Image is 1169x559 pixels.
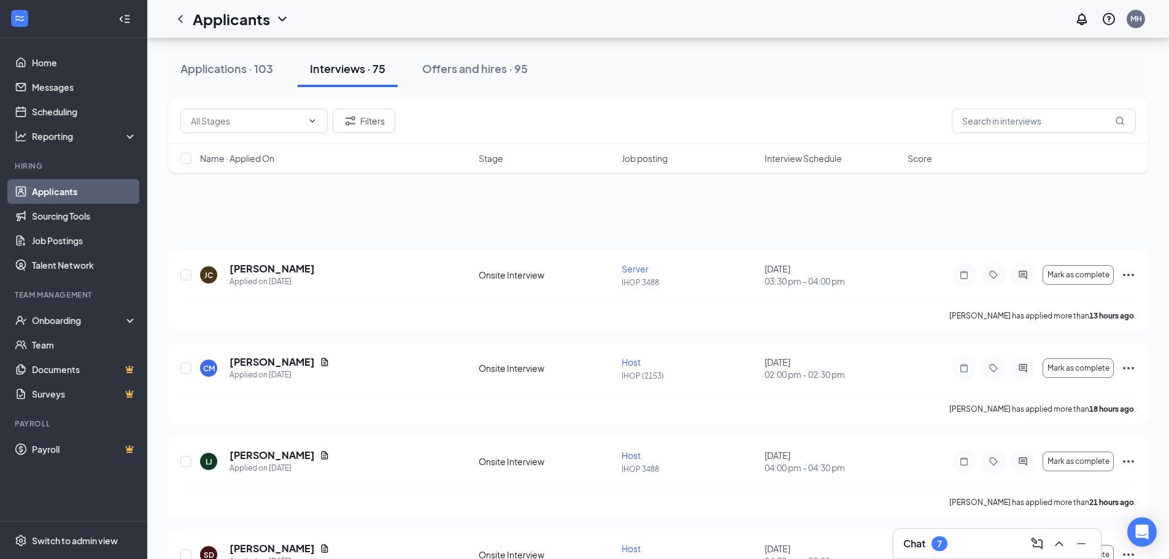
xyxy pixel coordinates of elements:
a: Talent Network [32,253,137,277]
h1: Applicants [193,9,270,29]
button: Minimize [1071,534,1091,553]
a: Scheduling [32,99,137,124]
svg: Filter [343,114,358,128]
span: 02:00 pm - 02:30 pm [765,368,900,380]
svg: ChevronLeft [173,12,188,26]
svg: Ellipses [1121,454,1136,469]
span: Mark as complete [1047,271,1109,279]
svg: Notifications [1074,12,1089,26]
svg: Ellipses [1121,361,1136,376]
div: Offers and hires · 95 [422,61,528,76]
svg: Document [320,357,330,367]
p: [PERSON_NAME] has applied more than . [949,497,1136,507]
svg: Tag [986,270,1001,280]
span: Server [622,263,649,274]
h5: [PERSON_NAME] [230,262,315,276]
svg: MagnifyingGlass [1115,116,1125,126]
svg: Tag [986,363,1001,373]
svg: ChevronUp [1052,536,1067,551]
svg: Collapse [118,13,131,25]
a: Home [32,50,137,75]
svg: QuestionInfo [1101,12,1116,26]
div: Onsite Interview [479,362,614,374]
div: Onsite Interview [479,455,614,468]
span: Mark as complete [1047,457,1109,466]
button: ComposeMessage [1027,534,1047,553]
div: [DATE] [765,449,900,474]
input: Search in interviews [952,109,1136,133]
p: [PERSON_NAME] has applied more than . [949,310,1136,321]
svg: Document [320,450,330,460]
div: Interviews · 75 [310,61,385,76]
p: IHOP (2153) [622,371,757,381]
svg: Minimize [1074,536,1089,551]
a: Team [32,333,137,357]
h5: [PERSON_NAME] [230,355,315,369]
div: Switch to admin view [32,534,118,547]
p: IHOP 3488 [622,277,757,288]
button: Mark as complete [1043,358,1114,378]
a: SurveysCrown [32,382,137,406]
h3: Chat [903,537,925,550]
div: JC [204,270,213,280]
svg: ActiveChat [1016,457,1030,466]
span: Mark as complete [1047,364,1109,372]
div: Team Management [15,290,134,300]
span: 03:30 pm - 04:00 pm [765,275,900,287]
div: Applied on [DATE] [230,462,330,474]
div: LJ [206,457,212,467]
b: 18 hours ago [1089,404,1134,414]
a: Sourcing Tools [32,204,137,228]
div: Applied on [DATE] [230,369,330,381]
svg: WorkstreamLogo [14,12,26,25]
b: 21 hours ago [1089,498,1134,507]
span: 04:00 pm - 04:30 pm [765,461,900,474]
div: [DATE] [765,263,900,287]
div: Hiring [15,161,134,171]
a: Job Postings [32,228,137,253]
a: DocumentsCrown [32,357,137,382]
a: Applicants [32,179,137,204]
a: PayrollCrown [32,437,137,461]
p: [PERSON_NAME] has applied more than . [949,404,1136,414]
span: Score [908,152,932,164]
div: Open Intercom Messenger [1127,517,1157,547]
span: Name · Applied On [200,152,274,164]
svg: Note [957,363,971,373]
div: Applied on [DATE] [230,276,315,288]
svg: Settings [15,534,27,547]
svg: Ellipses [1121,268,1136,282]
div: Onsite Interview [479,269,614,281]
svg: ChevronDown [275,12,290,26]
svg: UserCheck [15,314,27,326]
h5: [PERSON_NAME] [230,542,315,555]
svg: Note [957,270,971,280]
div: [DATE] [765,356,900,380]
svg: ComposeMessage [1030,536,1044,551]
svg: Note [957,457,971,466]
svg: ActiveChat [1016,363,1030,373]
svg: Tag [986,457,1001,466]
div: CM [203,363,215,374]
svg: Document [320,544,330,553]
div: Applications · 103 [180,61,273,76]
div: Onboarding [32,314,126,326]
button: Mark as complete [1043,265,1114,285]
span: Host [622,357,641,368]
div: 7 [937,539,942,549]
button: ChevronUp [1049,534,1069,553]
div: Reporting [32,130,137,142]
a: Messages [32,75,137,99]
svg: ActiveChat [1016,270,1030,280]
button: Filter Filters [333,109,395,133]
span: Interview Schedule [765,152,842,164]
b: 13 hours ago [1089,311,1134,320]
input: All Stages [191,114,303,128]
div: Payroll [15,418,134,429]
div: MH [1130,13,1142,24]
button: Mark as complete [1043,452,1114,471]
h5: [PERSON_NAME] [230,449,315,462]
p: IHOP 3488 [622,464,757,474]
svg: ChevronDown [307,116,317,126]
